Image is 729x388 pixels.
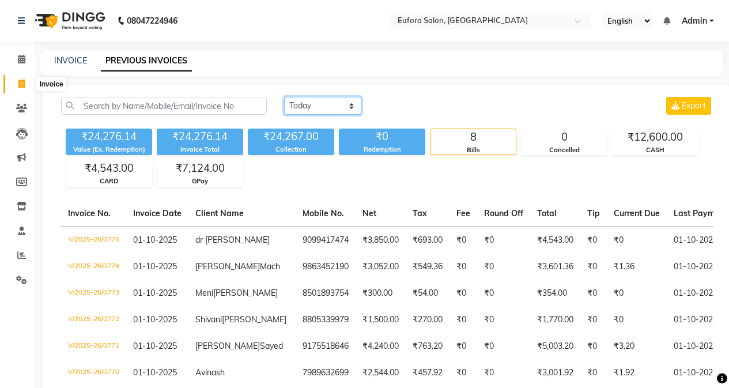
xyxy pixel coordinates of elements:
[406,254,450,280] td: ₹549.36
[133,235,177,245] span: 01-10-2025
[580,280,607,307] td: ₹0
[296,307,356,333] td: 8805339979
[133,314,177,325] span: 01-10-2025
[101,51,192,71] a: PREVIOUS INVOICES
[68,208,111,219] span: Invoice No.
[362,208,376,219] span: Net
[530,307,580,333] td: ₹1,770.00
[29,5,108,37] img: logo
[296,360,356,386] td: 7989632699
[530,254,580,280] td: ₹3,601.36
[356,280,406,307] td: ₹300.00
[296,254,356,280] td: 9863452190
[522,129,607,145] div: 0
[477,254,530,280] td: ₹0
[133,261,177,272] span: 01-10-2025
[607,254,667,280] td: ₹1.36
[54,55,87,66] a: INVOICE
[296,227,356,254] td: 9099417474
[682,15,707,27] span: Admin
[61,227,126,254] td: V/2025-26/0775
[613,129,698,145] div: ₹12,600.00
[613,145,698,155] div: CASH
[296,280,356,307] td: 8501893754
[133,341,177,351] span: 01-10-2025
[450,360,477,386] td: ₹0
[195,261,260,272] span: [PERSON_NAME]
[456,208,470,219] span: Fee
[406,280,450,307] td: ₹54.00
[61,307,126,333] td: V/2025-26/0772
[450,333,477,360] td: ₹0
[430,145,516,155] div: Bills
[666,97,711,115] button: Export
[406,227,450,254] td: ₹693.00
[260,341,283,351] span: Sayed
[61,97,267,115] input: Search by Name/Mobile/Email/Invoice No
[580,227,607,254] td: ₹0
[477,333,530,360] td: ₹0
[157,176,243,186] div: GPay
[339,145,425,155] div: Redemption
[260,261,280,272] span: Mach
[296,333,356,360] td: 9175518646
[477,307,530,333] td: ₹0
[607,360,667,386] td: ₹1.92
[477,360,530,386] td: ₹0
[406,360,450,386] td: ₹457.92
[450,307,477,333] td: ₹0
[61,333,126,360] td: V/2025-26/0771
[580,307,607,333] td: ₹0
[248,129,334,145] div: ₹24,267.00
[450,280,477,307] td: ₹0
[303,208,344,219] span: Mobile No.
[356,360,406,386] td: ₹2,544.00
[61,254,126,280] td: V/2025-26/0774
[530,333,580,360] td: ₹5,003.20
[213,288,278,298] span: [PERSON_NAME]
[157,160,243,176] div: ₹7,124.00
[195,208,244,219] span: Client Name
[413,208,427,219] span: Tax
[133,288,177,298] span: 01-10-2025
[36,77,66,91] div: Invoice
[580,254,607,280] td: ₹0
[484,208,523,219] span: Round Off
[66,145,152,155] div: Value (Ex. Redemption)
[450,254,477,280] td: ₹0
[450,227,477,254] td: ₹0
[195,314,222,325] span: Shivani
[356,307,406,333] td: ₹1,500.00
[614,208,660,219] span: Current Due
[580,360,607,386] td: ₹0
[530,280,580,307] td: ₹354.00
[61,360,126,386] td: V/2025-26/0770
[66,160,152,176] div: ₹4,543.00
[195,341,260,351] span: [PERSON_NAME]
[339,129,425,145] div: ₹0
[356,333,406,360] td: ₹4,240.00
[607,307,667,333] td: ₹0
[61,280,126,307] td: V/2025-26/0773
[537,208,557,219] span: Total
[607,280,667,307] td: ₹0
[406,333,450,360] td: ₹763.20
[522,145,607,155] div: Cancelled
[195,235,270,245] span: dr [PERSON_NAME]
[157,145,243,155] div: Invoice Total
[195,288,213,298] span: Meni
[356,254,406,280] td: ₹3,052.00
[607,333,667,360] td: ₹3.20
[580,333,607,360] td: ₹0
[248,145,334,155] div: Collection
[477,227,530,254] td: ₹0
[530,360,580,386] td: ₹3,001.92
[133,367,177,378] span: 01-10-2025
[66,176,152,186] div: CARD
[682,100,706,111] span: Export
[157,129,243,145] div: ₹24,276.14
[406,307,450,333] td: ₹270.00
[530,227,580,254] td: ₹4,543.00
[477,280,530,307] td: ₹0
[133,208,182,219] span: Invoice Date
